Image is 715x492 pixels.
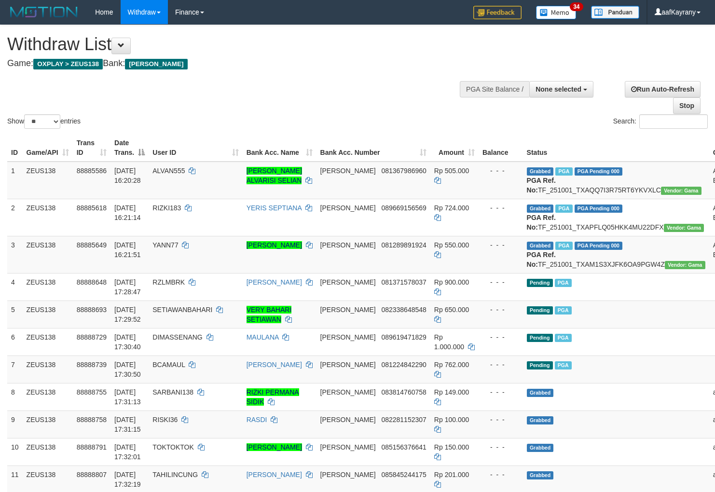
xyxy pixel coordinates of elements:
[23,383,73,410] td: ZEUS138
[77,204,107,212] span: 88885618
[482,240,519,250] div: - - -
[575,167,623,176] span: PGA Pending
[114,361,141,378] span: [DATE] 17:30:50
[482,332,519,342] div: - - -
[527,279,553,287] span: Pending
[7,199,23,236] td: 2
[482,203,519,213] div: - - -
[149,134,242,162] th: User ID: activate to sort column ascending
[320,333,376,341] span: [PERSON_NAME]
[381,306,426,314] span: Copy 082338648548 to clipboard
[381,361,426,369] span: Copy 081224842290 to clipboard
[482,442,519,452] div: - - -
[114,333,141,351] span: [DATE] 17:30:40
[7,328,23,355] td: 6
[320,416,376,424] span: [PERSON_NAME]
[381,416,426,424] span: Copy 082281152307 to clipboard
[114,306,141,323] span: [DATE] 17:29:52
[536,85,581,93] span: None selected
[529,81,593,97] button: None selected
[23,162,73,199] td: ZEUS138
[247,241,302,249] a: [PERSON_NAME]
[7,59,467,68] h4: Game: Bank:
[575,205,623,213] span: PGA Pending
[77,278,107,286] span: 88888648
[23,301,73,328] td: ZEUS138
[434,361,469,369] span: Rp 762.000
[320,204,376,212] span: [PERSON_NAME]
[247,416,267,424] a: RASDI
[152,306,212,314] span: SETIAWANBAHARI
[570,2,583,11] span: 34
[381,241,426,249] span: Copy 081289891924 to clipboard
[555,167,572,176] span: Marked by aafanarl
[77,241,107,249] span: 88885649
[7,35,467,54] h1: Withdraw List
[77,416,107,424] span: 88888758
[114,167,141,184] span: [DATE] 16:20:28
[527,306,553,314] span: Pending
[673,97,701,114] a: Stop
[114,278,141,296] span: [DATE] 17:28:47
[7,162,23,199] td: 1
[434,443,469,451] span: Rp 150.000
[434,333,464,351] span: Rp 1.000.000
[243,134,316,162] th: Bank Acc. Name: activate to sort column ascending
[591,6,639,19] img: panduan.png
[381,443,426,451] span: Copy 085156376641 to clipboard
[320,241,376,249] span: [PERSON_NAME]
[320,443,376,451] span: [PERSON_NAME]
[152,278,185,286] span: RZLMBRK
[152,388,193,396] span: SARBANI138
[434,416,469,424] span: Rp 100.000
[110,134,149,162] th: Date Trans.: activate to sort column descending
[430,134,479,162] th: Amount: activate to sort column ascending
[23,199,73,236] td: ZEUS138
[23,355,73,383] td: ZEUS138
[23,273,73,301] td: ZEUS138
[77,388,107,396] span: 88888755
[555,361,572,369] span: Marked by aafsolysreylen
[434,241,469,249] span: Rp 550.000
[152,204,181,212] span: RIZKI183
[320,361,376,369] span: [PERSON_NAME]
[23,236,73,273] td: ZEUS138
[613,114,708,129] label: Search:
[114,416,141,433] span: [DATE] 17:31:15
[7,383,23,410] td: 8
[527,251,556,268] b: PGA Ref. No:
[77,471,107,478] span: 88888807
[7,438,23,465] td: 10
[527,416,554,424] span: Grabbed
[23,134,73,162] th: Game/API: activate to sort column ascending
[664,224,704,232] span: Vendor URL: https://trx31.1velocity.biz
[527,205,554,213] span: Grabbed
[434,306,469,314] span: Rp 650.000
[316,134,430,162] th: Bank Acc. Number: activate to sort column ascending
[523,162,709,199] td: TF_251001_TXAQQ7I3R75RT6YKVXLC
[381,204,426,212] span: Copy 089669156569 to clipboard
[555,205,572,213] span: Marked by aafanarl
[125,59,187,69] span: [PERSON_NAME]
[482,387,519,397] div: - - -
[7,5,81,19] img: MOTION_logo.png
[247,471,302,478] a: [PERSON_NAME]
[555,306,572,314] span: Marked by aafsolysreylen
[247,278,302,286] a: [PERSON_NAME]
[527,389,554,397] span: Grabbed
[479,134,523,162] th: Balance
[473,6,522,19] img: Feedback.jpg
[555,279,572,287] span: Marked by aafsolysreylen
[536,6,577,19] img: Button%20Memo.svg
[247,361,302,369] a: [PERSON_NAME]
[247,333,279,341] a: MAULANA
[482,415,519,424] div: - - -
[247,167,302,184] a: [PERSON_NAME] ALVARISI SELIAN
[434,278,469,286] span: Rp 900.000
[152,416,178,424] span: RISKI36
[152,443,194,451] span: TOKTOKTOK
[381,388,426,396] span: Copy 083814760758 to clipboard
[482,166,519,176] div: - - -
[23,410,73,438] td: ZEUS138
[320,471,376,478] span: [PERSON_NAME]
